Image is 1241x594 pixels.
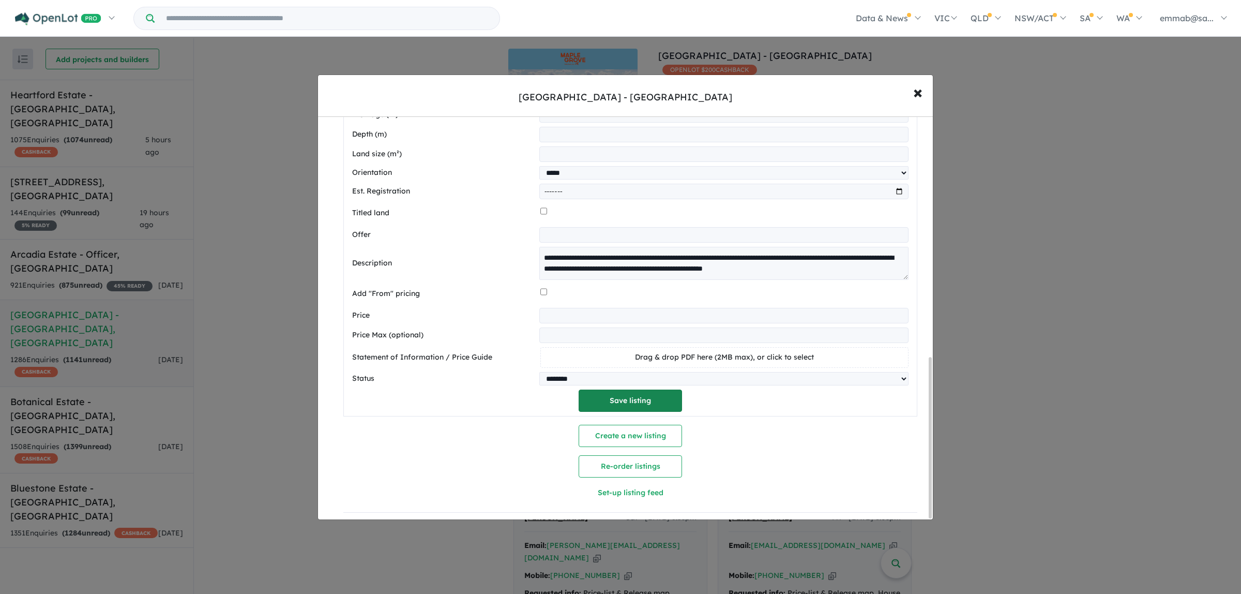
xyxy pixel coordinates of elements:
[579,455,682,478] button: Re-order listings
[352,373,535,385] label: Status
[635,352,814,362] span: Drag & drop PDF here (2MB max), or click to select
[352,329,535,341] label: Price Max (optional)
[352,229,535,241] label: Offer
[352,309,535,322] label: Price
[352,167,535,179] label: Orientation
[352,148,535,160] label: Land size (m²)
[913,81,922,103] span: ×
[352,207,536,219] label: Titled land
[1160,13,1214,23] span: emmab@sa...
[579,425,682,447] button: Create a new listing
[157,7,497,29] input: Try estate name, suburb, builder or developer
[352,351,536,364] label: Statement of Information / Price Guide
[352,288,536,300] label: Add "From" pricing
[487,482,774,504] button: Set-up listing feed
[519,91,732,104] div: [GEOGRAPHIC_DATA] - [GEOGRAPHIC_DATA]
[352,128,535,141] label: Depth (m)
[352,257,535,270] label: Description
[15,12,101,25] img: Openlot PRO Logo White
[352,185,535,198] label: Est. Registration
[579,390,682,412] button: Save listing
